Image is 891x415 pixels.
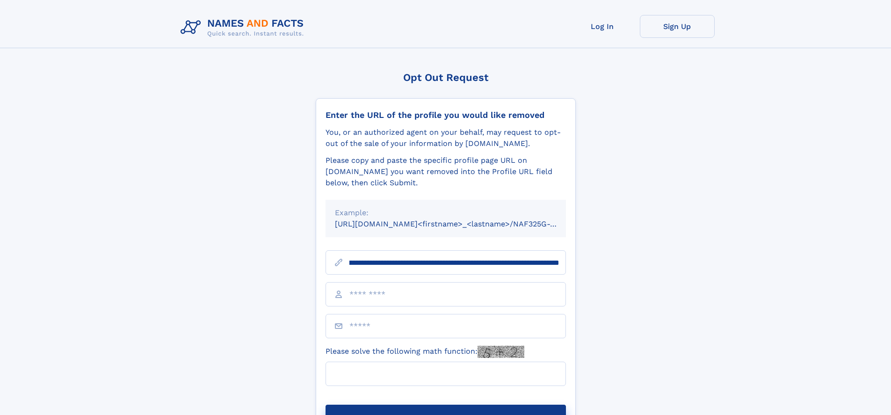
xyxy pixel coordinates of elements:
[326,155,566,189] div: Please copy and paste the specific profile page URL on [DOMAIN_NAME] you want removed into the Pr...
[326,346,524,358] label: Please solve the following math function:
[326,110,566,120] div: Enter the URL of the profile you would like removed
[640,15,715,38] a: Sign Up
[335,207,557,218] div: Example:
[565,15,640,38] a: Log In
[177,15,311,40] img: Logo Names and Facts
[326,127,566,149] div: You, or an authorized agent on your behalf, may request to opt-out of the sale of your informatio...
[335,219,584,228] small: [URL][DOMAIN_NAME]<firstname>_<lastname>/NAF325G-xxxxxxxx
[316,72,576,83] div: Opt Out Request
